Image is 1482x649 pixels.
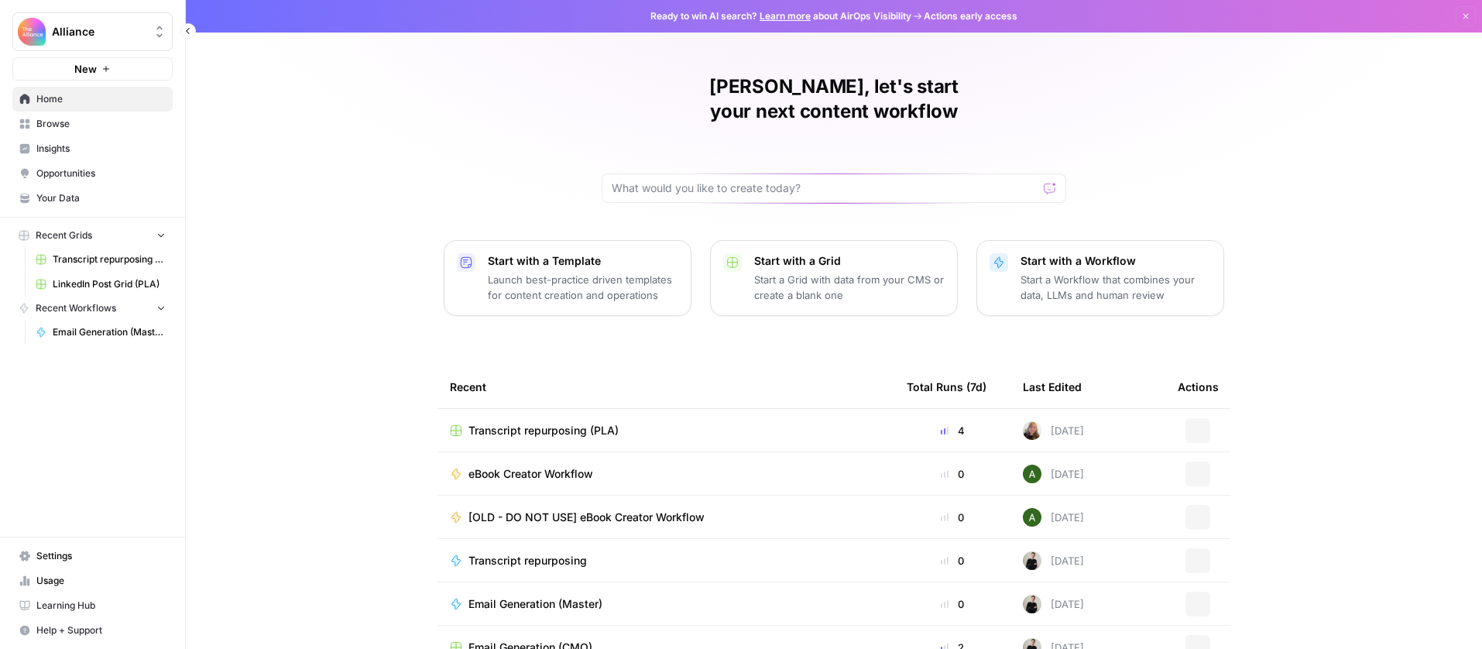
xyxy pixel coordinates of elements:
[74,61,97,77] span: New
[924,9,1017,23] span: Actions early access
[36,574,166,588] span: Usage
[29,272,173,297] a: LinkedIn Post Grid (PLA)
[468,596,602,612] span: Email Generation (Master)
[12,112,173,136] a: Browse
[18,18,46,46] img: Alliance Logo
[12,544,173,568] a: Settings
[612,180,1038,196] input: What would you like to create today?
[12,224,173,247] button: Recent Grids
[1023,551,1041,570] img: rzyuksnmva7rad5cmpd7k6b2ndco
[53,252,166,266] span: Transcript repurposing (PLA)
[36,301,116,315] span: Recent Workflows
[468,466,593,482] span: eBook Creator Workflow
[12,618,173,643] button: Help + Support
[710,240,958,316] button: Start with a GridStart a Grid with data from your CMS or create a blank one
[907,366,986,408] div: Total Runs (7d)
[1021,272,1211,303] p: Start a Workflow that combines your data, LLMs and human review
[450,423,882,438] a: Transcript repurposing (PLA)
[468,553,587,568] span: Transcript repurposing
[754,253,945,269] p: Start with a Grid
[12,87,173,112] a: Home
[36,191,166,205] span: Your Data
[650,9,911,23] span: Ready to win AI search? about AirOps Visibility
[29,247,173,272] a: Transcript repurposing (PLA)
[1023,508,1041,527] img: d65nc20463hou62czyfowuui0u3g
[12,568,173,593] a: Usage
[52,24,146,39] span: Alliance
[36,117,166,131] span: Browse
[36,92,166,106] span: Home
[36,228,92,242] span: Recent Grids
[12,297,173,320] button: Recent Workflows
[450,366,882,408] div: Recent
[602,74,1066,124] h1: [PERSON_NAME], let's start your next content workflow
[907,423,998,438] div: 4
[36,623,166,637] span: Help + Support
[976,240,1224,316] button: Start with a WorkflowStart a Workflow that combines your data, LLMs and human review
[36,599,166,613] span: Learning Hub
[12,186,173,211] a: Your Data
[1023,421,1084,440] div: [DATE]
[12,12,173,51] button: Workspace: Alliance
[1023,465,1084,483] div: [DATE]
[12,136,173,161] a: Insights
[1023,551,1084,570] div: [DATE]
[450,596,882,612] a: Email Generation (Master)
[1023,421,1041,440] img: dusy4e3dsucr7fztkxh4ejuaeihk
[468,423,619,438] span: Transcript repurposing (PLA)
[760,10,811,22] a: Learn more
[12,57,173,81] button: New
[450,466,882,482] a: eBook Creator Workflow
[444,240,691,316] button: Start with a TemplateLaunch best-practice driven templates for content creation and operations
[12,593,173,618] a: Learning Hub
[53,325,166,339] span: Email Generation (Master)
[907,510,998,525] div: 0
[907,596,998,612] div: 0
[36,142,166,156] span: Insights
[468,510,705,525] span: [OLD - DO NOT USE] eBook Creator Workflow
[36,167,166,180] span: Opportunities
[488,272,678,303] p: Launch best-practice driven templates for content creation and operations
[907,466,998,482] div: 0
[450,510,882,525] a: [OLD - DO NOT USE] eBook Creator Workflow
[1023,595,1084,613] div: [DATE]
[1178,366,1219,408] div: Actions
[12,161,173,186] a: Opportunities
[450,553,882,568] a: Transcript repurposing
[1023,366,1082,408] div: Last Edited
[36,549,166,563] span: Settings
[754,272,945,303] p: Start a Grid with data from your CMS or create a blank one
[488,253,678,269] p: Start with a Template
[1023,595,1041,613] img: rzyuksnmva7rad5cmpd7k6b2ndco
[1023,508,1084,527] div: [DATE]
[1021,253,1211,269] p: Start with a Workflow
[29,320,173,345] a: Email Generation (Master)
[53,277,166,291] span: LinkedIn Post Grid (PLA)
[1023,465,1041,483] img: d65nc20463hou62czyfowuui0u3g
[907,553,998,568] div: 0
